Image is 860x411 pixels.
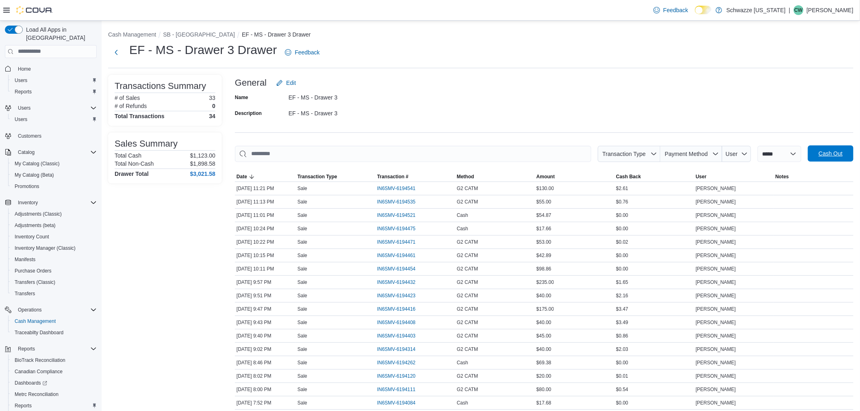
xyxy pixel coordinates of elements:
div: $3.49 [615,318,694,327]
span: Cash Out [819,149,843,158]
span: Reports [15,402,32,409]
span: Canadian Compliance [11,367,97,376]
label: Name [235,94,248,101]
a: My Catalog (Classic) [11,159,63,169]
span: Edit [286,79,296,87]
button: Purchase Orders [8,265,100,277]
span: IN6SMV-6194461 [377,252,416,259]
p: Sale [298,333,307,339]
div: $0.86 [615,331,694,341]
span: Transfers (Classic) [15,279,55,286]
button: Promotions [8,181,100,192]
span: $53.00 [536,239,552,245]
h6: Total Cash [115,152,141,159]
span: $55.00 [536,199,552,205]
span: My Catalog (Beta) [15,172,54,178]
p: [PERSON_NAME] [807,5,853,15]
p: Sale [298,319,307,326]
button: Reports [15,344,38,354]
p: Sale [298,306,307,312]
a: Dashboards [8,377,100,389]
span: Cash [457,225,468,232]
button: Inventory [2,197,100,208]
span: Inventory Count [11,232,97,242]
span: [PERSON_NAME] [696,306,736,312]
span: Inventory Manager (Classic) [11,243,97,253]
button: Amount [535,172,615,182]
a: Feedback [650,2,691,18]
span: G2 CATM [457,185,478,192]
span: Users [18,105,30,111]
span: User [696,173,707,180]
h3: General [235,78,267,88]
button: Catalog [15,147,38,157]
h6: Total Non-Cash [115,160,154,167]
div: $0.00 [615,251,694,260]
p: Sale [298,279,307,286]
button: Reports [2,343,100,355]
span: Inventory Manager (Classic) [15,245,76,251]
p: Sale [298,292,307,299]
span: Users [15,116,27,123]
nav: An example of EuiBreadcrumbs [108,30,853,40]
h4: 34 [209,113,215,119]
span: Users [11,76,97,85]
span: IN6SMV-6194471 [377,239,416,245]
span: Reports [11,401,97,411]
div: EF - MS - Drawer 3 [289,91,397,101]
h1: EF - MS - Drawer 3 Drawer [129,42,277,58]
span: IN6SMV-6194454 [377,266,416,272]
span: $130.00 [536,185,554,192]
span: Home [15,64,97,74]
div: [DATE] 10:11 PM [235,264,296,274]
span: [PERSON_NAME] [696,279,736,286]
button: IN6SMV-6194461 [377,251,424,260]
button: Operations [2,304,100,316]
span: Manifests [11,255,97,264]
div: $0.00 [615,358,694,368]
p: Sale [298,185,307,192]
p: Sale [298,266,307,272]
span: IN6SMV-6194416 [377,306,416,312]
span: IN6SMV-6194535 [377,199,416,205]
span: G2 CATM [457,279,478,286]
span: $175.00 [536,306,554,312]
span: User [726,151,738,157]
span: Dashboards [11,378,97,388]
span: Purchase Orders [15,268,52,274]
a: Reports [11,401,35,411]
button: IN6SMV-6194111 [377,385,424,394]
button: IN6SMV-6194535 [377,197,424,207]
button: SB - [GEOGRAPHIC_DATA] [163,31,235,38]
a: BioTrack Reconciliation [11,355,69,365]
span: Operations [15,305,97,315]
div: [DATE] 9:43 PM [235,318,296,327]
button: Customers [2,130,100,142]
span: Home [18,66,31,72]
span: Payment Method [665,151,708,157]
span: $40.00 [536,319,552,326]
a: Promotions [11,182,43,191]
span: Transfers [11,289,97,299]
button: Metrc Reconciliation [8,389,100,400]
button: User [694,172,774,182]
h4: Drawer Total [115,171,149,177]
span: Transfers (Classic) [11,277,97,287]
button: Transaction Type [296,172,376,182]
span: BioTrack Reconciliation [11,355,97,365]
span: Transaction Type [298,173,337,180]
span: Transfers [15,290,35,297]
div: $2.61 [615,184,694,193]
span: G2 CATM [457,239,478,245]
span: Cash [457,359,468,366]
a: Reports [11,87,35,97]
span: Inventory [15,198,97,208]
input: Dark Mode [695,6,712,14]
button: Cash Management [8,316,100,327]
span: Amount [536,173,555,180]
button: Method [455,172,535,182]
div: $0.01 [615,371,694,381]
label: Description [235,110,262,117]
button: IN6SMV-6194314 [377,344,424,354]
div: [DATE] 8:02 PM [235,371,296,381]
